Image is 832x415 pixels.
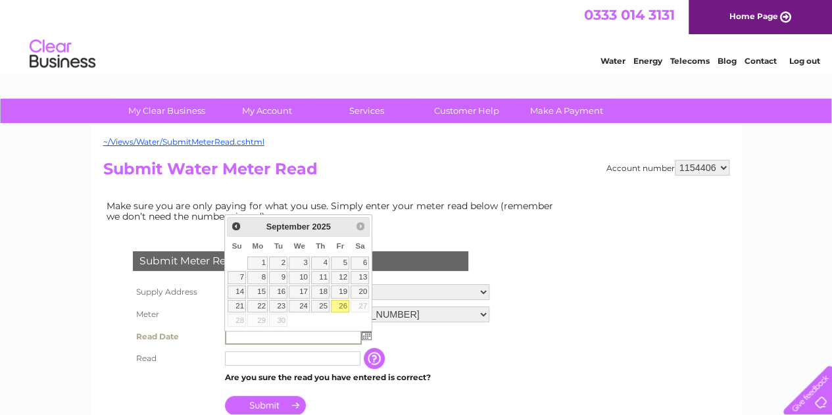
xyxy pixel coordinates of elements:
a: Blog [718,56,737,66]
a: 20 [351,285,369,299]
a: 11 [311,271,330,284]
input: Information [364,348,387,369]
a: 24 [289,300,310,313]
a: 4 [311,256,330,270]
a: Log out [789,56,820,66]
span: Wednesday [294,242,305,250]
span: Tuesday [274,242,283,250]
span: Prev [231,221,241,232]
a: 2 [269,256,287,270]
a: 15 [247,285,268,299]
a: 17 [289,285,310,299]
a: 6 [351,256,369,270]
a: Make A Payment [512,99,621,123]
td: Are you sure the read you have entered is correct? [222,369,493,386]
span: September [266,222,310,232]
div: Submit Meter Read [133,251,468,271]
a: 9 [269,271,287,284]
a: ~/Views/Water/SubmitMeterRead.cshtml [103,137,264,147]
a: 25 [311,300,330,313]
a: 26 [331,300,349,313]
a: 7 [228,271,246,284]
span: Sunday [232,242,242,250]
a: Prev [229,219,244,234]
a: 23 [269,300,287,313]
div: Account number [606,160,729,176]
img: logo.png [29,34,96,74]
a: Telecoms [670,56,710,66]
span: Friday [336,242,344,250]
span: 2025 [312,222,330,232]
a: 0333 014 3131 [584,7,675,23]
span: Thursday [316,242,325,250]
a: 13 [351,271,369,284]
th: Meter [130,303,222,326]
a: Energy [633,56,662,66]
span: Monday [252,242,263,250]
td: Make sure you are only paying for what you use. Simply enter your meter read below (remember we d... [103,197,564,225]
a: 21 [228,300,246,313]
span: Saturday [355,242,364,250]
th: Read [130,348,222,369]
a: Contact [745,56,777,66]
a: 3 [289,256,310,270]
a: Water [600,56,625,66]
a: Services [312,99,421,123]
a: 12 [331,271,349,284]
a: Customer Help [412,99,521,123]
a: 1 [247,256,268,270]
input: Submit [225,396,306,414]
a: 14 [228,285,246,299]
h2: Submit Water Meter Read [103,160,729,185]
a: 8 [247,271,268,284]
a: 5 [331,256,349,270]
a: My Clear Business [112,99,221,123]
a: 19 [331,285,349,299]
th: Supply Address [130,281,222,303]
a: 22 [247,300,268,313]
a: 16 [269,285,287,299]
a: 10 [289,271,310,284]
div: Clear Business is a trading name of Verastar Limited (registered in [GEOGRAPHIC_DATA] No. 3667643... [106,7,727,64]
a: My Account [212,99,321,123]
a: 18 [311,285,330,299]
img: ... [362,330,372,340]
th: Read Date [130,326,222,348]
